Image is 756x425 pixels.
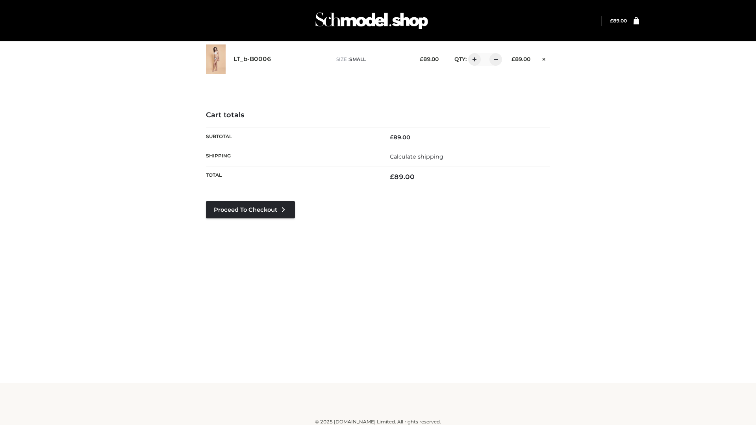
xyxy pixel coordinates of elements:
bdi: 89.00 [390,173,415,181]
span: £ [420,56,423,62]
div: QTY: [447,53,499,66]
span: £ [390,173,394,181]
bdi: 89.00 [511,56,530,62]
th: Shipping [206,147,378,166]
a: LT_b-B0006 [233,55,271,63]
a: Proceed to Checkout [206,201,295,218]
a: £89.00 [610,18,627,24]
img: LT_b-B0006 - SMALL [206,44,226,74]
a: Remove this item [538,53,550,63]
span: £ [390,134,393,141]
span: £ [511,56,515,62]
th: Total [206,166,378,187]
span: SMALL [349,56,366,62]
bdi: 89.00 [610,18,627,24]
img: Schmodel Admin 964 [313,5,431,36]
a: Calculate shipping [390,153,443,160]
p: size : [336,56,408,63]
bdi: 89.00 [390,134,410,141]
span: £ [610,18,613,24]
h4: Cart totals [206,111,550,120]
th: Subtotal [206,128,378,147]
bdi: 89.00 [420,56,439,62]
